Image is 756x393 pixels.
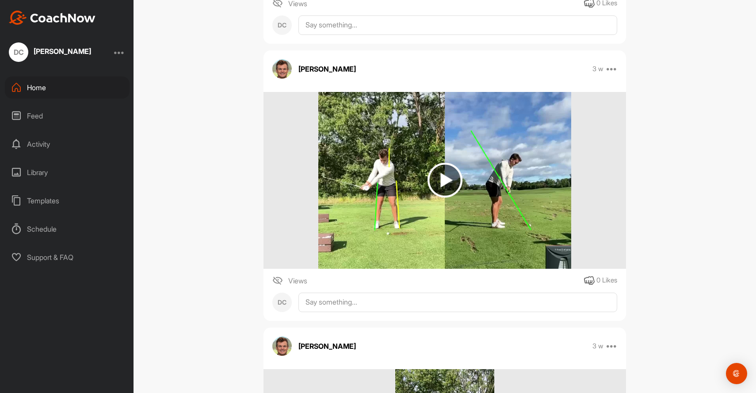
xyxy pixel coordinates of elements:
div: DC [272,293,292,312]
div: DC [272,15,292,35]
div: Templates [5,190,130,212]
img: icon [272,275,283,286]
img: avatar [272,59,292,79]
p: [PERSON_NAME] [298,64,356,74]
img: CoachNow [9,11,95,25]
div: Support & FAQ [5,246,130,268]
div: Feed [5,105,130,127]
div: Home [5,76,130,99]
div: Open Intercom Messenger [726,363,747,384]
div: DC [9,42,28,62]
p: [PERSON_NAME] [298,341,356,351]
img: play [428,163,462,198]
img: avatar [272,336,292,356]
span: Views [288,275,307,286]
div: [PERSON_NAME] [34,48,91,55]
p: 3 w [592,65,603,73]
div: Schedule [5,218,130,240]
div: Activity [5,133,130,155]
img: media [318,92,572,269]
div: 0 Likes [596,275,617,286]
p: 3 w [592,342,603,351]
div: Library [5,161,130,183]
